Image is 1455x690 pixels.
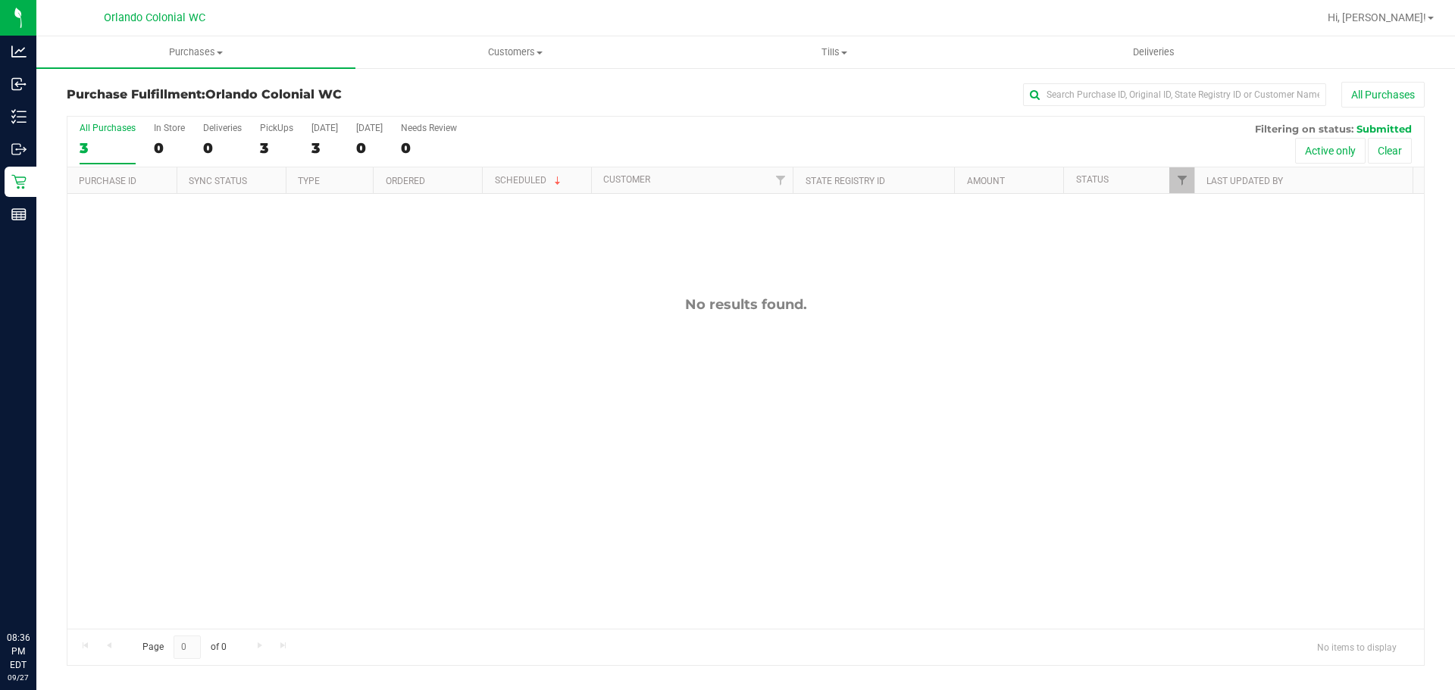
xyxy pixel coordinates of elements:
inline-svg: Inventory [11,109,27,124]
div: 0 [401,139,457,157]
div: 0 [356,139,383,157]
button: Active only [1295,138,1366,164]
span: Deliveries [1112,45,1195,59]
span: Page of 0 [130,635,239,659]
a: State Registry ID [806,176,885,186]
div: 3 [260,139,293,157]
div: Deliveries [203,123,242,133]
div: No results found. [67,296,1424,313]
inline-svg: Reports [11,207,27,222]
a: Scheduled [495,175,564,186]
button: Clear [1368,138,1412,164]
a: Filter [1169,167,1194,193]
span: Purchases [36,45,355,59]
div: [DATE] [311,123,338,133]
span: Orlando Colonial WC [104,11,205,24]
div: Needs Review [401,123,457,133]
input: Search Purchase ID, Original ID, State Registry ID or Customer Name... [1023,83,1326,106]
inline-svg: Inbound [11,76,27,92]
div: All Purchases [80,123,136,133]
inline-svg: Retail [11,174,27,189]
div: [DATE] [356,123,383,133]
button: All Purchases [1341,82,1425,108]
a: Purchase ID [79,176,136,186]
div: 0 [203,139,242,157]
span: Hi, [PERSON_NAME]! [1328,11,1426,23]
a: Last Updated By [1206,176,1283,186]
p: 09/27 [7,672,30,683]
span: Tills [675,45,993,59]
a: Tills [674,36,993,68]
iframe: Resource center [15,569,61,614]
span: Submitted [1356,123,1412,135]
div: In Store [154,123,185,133]
inline-svg: Outbound [11,142,27,157]
a: Customer [603,174,650,185]
a: Deliveries [994,36,1313,68]
div: 3 [311,139,338,157]
a: Ordered [386,176,425,186]
span: Customers [356,45,674,59]
inline-svg: Analytics [11,44,27,59]
span: Orlando Colonial WC [205,87,342,101]
a: Filter [768,167,793,193]
a: Amount [967,176,1005,186]
span: Filtering on status: [1255,123,1353,135]
a: Status [1076,174,1109,185]
h3: Purchase Fulfillment: [67,88,519,101]
a: Customers [355,36,674,68]
span: No items to display [1305,635,1409,658]
a: Type [298,176,320,186]
div: 0 [154,139,185,157]
a: Purchases [36,36,355,68]
div: 3 [80,139,136,157]
a: Sync Status [189,176,247,186]
div: PickUps [260,123,293,133]
p: 08:36 PM EDT [7,631,30,672]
